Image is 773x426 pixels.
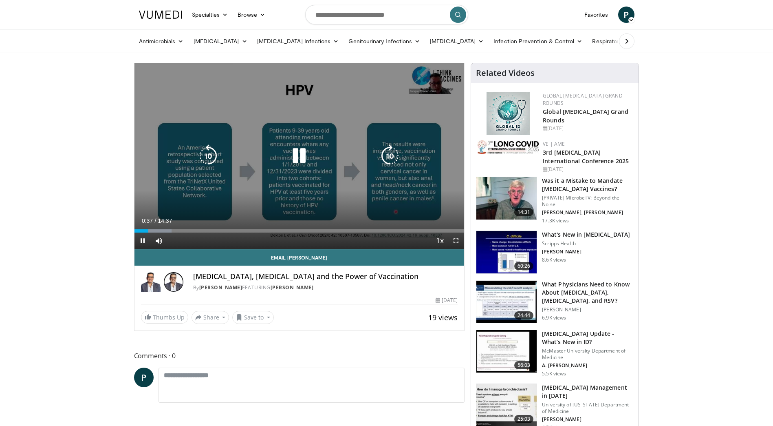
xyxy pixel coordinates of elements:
span: 56:03 [514,361,534,369]
a: Genitourinary Infections [344,33,425,49]
p: 6.9K views [542,315,566,321]
div: Progress Bar [134,229,465,233]
p: University of [US_STATE] Department of Medicine [542,402,634,415]
h4: Related Videos [476,68,535,78]
button: Share [192,311,229,324]
a: Email [PERSON_NAME] [134,249,465,266]
a: [MEDICAL_DATA] [425,33,489,49]
h4: [MEDICAL_DATA], [MEDICAL_DATA] and the Power of Vaccination [193,272,458,281]
img: 91589b0f-a920-456c-982d-84c13c387289.150x105_q85_crop-smart_upscale.jpg [476,281,537,323]
p: 8.6K views [542,257,566,263]
div: [DATE] [436,297,458,304]
p: McMaster University Department of Medicine [542,348,634,361]
button: Fullscreen [448,233,464,249]
span: 25:03 [514,415,534,423]
h3: What Physicians Need to Know About [MEDICAL_DATA], [MEDICAL_DATA], and RSV? [542,280,634,305]
video-js: Video Player [134,63,465,249]
p: A. [PERSON_NAME] [542,362,634,369]
a: Respiratory Infections [587,33,663,49]
span: 19 views [428,313,458,322]
input: Search topics, interventions [305,5,468,24]
p: [PERSON_NAME] [542,248,630,255]
h3: [MEDICAL_DATA] Update - What’s New in ID? [542,330,634,346]
a: Thumbs Up [141,311,188,324]
img: a2792a71-925c-4fc2-b8ef-8d1b21aec2f7.png.150x105_q85_autocrop_double_scale_upscale_version-0.2.jpg [478,140,539,154]
a: P [618,7,634,23]
a: Browse [233,7,270,23]
p: [PERSON_NAME] [542,416,634,423]
a: Specialties [187,7,233,23]
img: Dr. Enrique Chacon-Cruz [141,272,161,292]
p: [PERSON_NAME] [542,306,634,313]
p: 5.5K views [542,371,566,377]
h3: What's New in [MEDICAL_DATA] [542,231,630,239]
a: Favorites [579,7,613,23]
img: Avatar [164,272,183,292]
button: Save to [232,311,274,324]
img: 8828b190-63b7-4755-985f-be01b6c06460.150x105_q85_crop-smart_upscale.jpg [476,231,537,273]
p: 17.3K views [542,217,569,224]
h3: Was it a Mistake to Mandate [MEDICAL_DATA] Vaccines? [542,177,634,193]
img: e456a1d5-25c5-46f9-913a-7a343587d2a7.png.150x105_q85_autocrop_double_scale_upscale_version-0.2.png [487,92,530,135]
button: Mute [151,233,167,249]
a: [MEDICAL_DATA] [189,33,252,49]
img: f91047f4-3b1b-4007-8c78-6eacab5e8334.150x105_q85_crop-smart_upscale.jpg [476,177,537,220]
a: 56:03 [MEDICAL_DATA] Update - What’s New in ID? McMaster University Department of Medicine A. [PE... [476,330,634,377]
span: 14:31 [514,208,534,216]
span: / [155,217,156,224]
p: [PRIVATE] MicrobeTV: Beyond the Noise [542,195,634,208]
button: Playback Rate [432,233,448,249]
h3: [MEDICAL_DATA] Management in [DATE] [542,384,634,400]
a: [PERSON_NAME] [271,284,314,291]
div: [DATE] [543,166,632,173]
div: [DATE] [543,125,632,132]
a: 3rd [MEDICAL_DATA] International Conference 2025 [543,149,629,165]
a: 60:26 What's New in [MEDICAL_DATA] Scripps Health [PERSON_NAME] 8.6K views [476,231,634,274]
a: Infection Prevention & Control [489,33,587,49]
img: VuMedi Logo [139,11,182,19]
span: 24:44 [514,311,534,319]
img: 98142e78-5af4-4da4-a248-a3d154539079.150x105_q85_crop-smart_upscale.jpg [476,330,537,373]
span: 60:26 [514,262,534,270]
button: Pause [134,233,151,249]
a: P [134,368,154,387]
a: Global [MEDICAL_DATA] Grand Rounds [543,92,623,106]
p: [PERSON_NAME], [PERSON_NAME] [542,209,634,216]
span: 0:37 [142,217,153,224]
a: 14:31 Was it a Mistake to Mandate [MEDICAL_DATA] Vaccines? [PRIVATE] MicrobeTV: Beyond the Noise ... [476,177,634,224]
p: Scripps Health [542,240,630,247]
a: VE | AME [543,140,565,147]
a: 24:44 What Physicians Need to Know About [MEDICAL_DATA], [MEDICAL_DATA], and RSV? [PERSON_NAME] 6... [476,280,634,324]
a: Global [MEDICAL_DATA] Grand Rounds [543,108,628,124]
div: By FEATURING [193,284,458,291]
a: [PERSON_NAME] [199,284,242,291]
a: [MEDICAL_DATA] Infections [252,33,344,49]
a: Antimicrobials [134,33,189,49]
span: Comments 0 [134,351,465,361]
span: 14:37 [158,217,172,224]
